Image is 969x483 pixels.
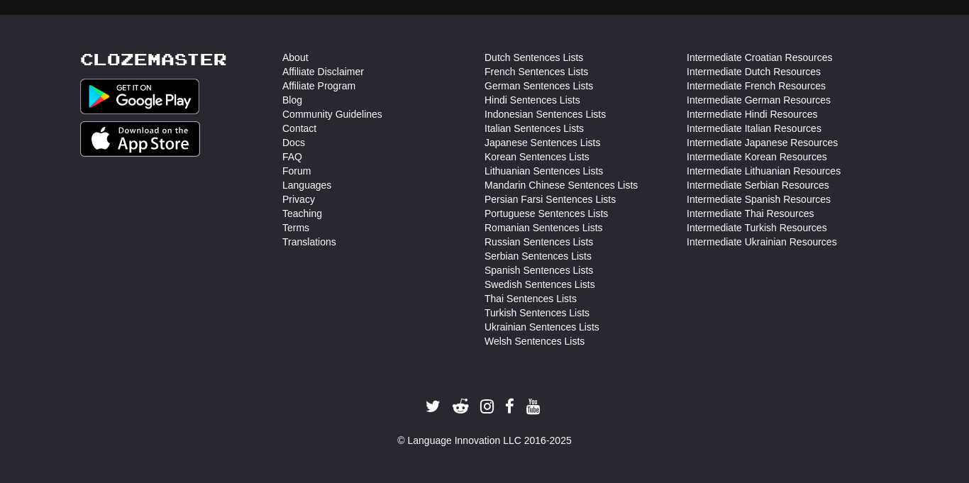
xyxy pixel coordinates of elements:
a: Terms [282,221,309,235]
a: Docs [282,135,305,150]
a: Languages [282,178,331,192]
a: Intermediate Serbian Resources [687,178,829,192]
a: Privacy [282,192,315,206]
a: Intermediate Hindi Resources [687,107,817,121]
a: Korean Sentences Lists [484,150,589,164]
a: Italian Sentences Lists [484,121,584,135]
a: Intermediate Korean Resources [687,150,827,164]
img: Get it on Google Play [80,79,199,114]
a: Intermediate German Resources [687,93,831,107]
a: Intermediate Turkish Resources [687,221,827,235]
a: FAQ [282,150,302,164]
a: Japanese Sentences Lists [484,135,600,150]
a: German Sentences Lists [484,79,593,93]
a: Swedish Sentences Lists [484,277,595,292]
a: Translations [282,235,336,249]
a: Intermediate Croatian Resources [687,50,832,65]
a: Serbian Sentences Lists [484,249,592,263]
img: Get it on App Store [80,121,200,157]
a: French Sentences Lists [484,65,588,79]
a: Lithuanian Sentences Lists [484,164,603,178]
a: Portuguese Sentences Lists [484,206,608,221]
a: Intermediate Lithuanian Resources [687,164,841,178]
a: Intermediate Italian Resources [687,121,821,135]
a: Teaching [282,206,322,221]
a: Intermediate Dutch Resources [687,65,821,79]
a: About [282,50,309,65]
a: Ukrainian Sentences Lists [484,320,599,334]
div: © Language Innovation LLC 2016-2025 [80,433,889,448]
a: Blog [282,93,302,107]
a: Romanian Sentences Lists [484,221,603,235]
a: Dutch Sentences Lists [484,50,583,65]
a: Russian Sentences Lists [484,235,593,249]
a: Affiliate Disclaimer [282,65,364,79]
a: Thai Sentences Lists [484,292,577,306]
a: Clozemaster [80,50,227,68]
a: Spanish Sentences Lists [484,263,593,277]
a: Welsh Sentences Lists [484,334,585,348]
a: Persian Farsi Sentences Lists [484,192,616,206]
a: Turkish Sentences Lists [484,306,589,320]
a: Contact [282,121,316,135]
a: Hindi Sentences Lists [484,93,580,107]
a: Mandarin Chinese Sentences Lists [484,178,638,192]
a: Intermediate Ukrainian Resources [687,235,837,249]
a: Intermediate French Resources [687,79,826,93]
a: Intermediate Japanese Resources [687,135,838,150]
a: Intermediate Spanish Resources [687,192,831,206]
a: Community Guidelines [282,107,382,121]
a: Affiliate Program [282,79,355,93]
a: Forum [282,164,311,178]
a: Indonesian Sentences Lists [484,107,606,121]
a: Intermediate Thai Resources [687,206,814,221]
